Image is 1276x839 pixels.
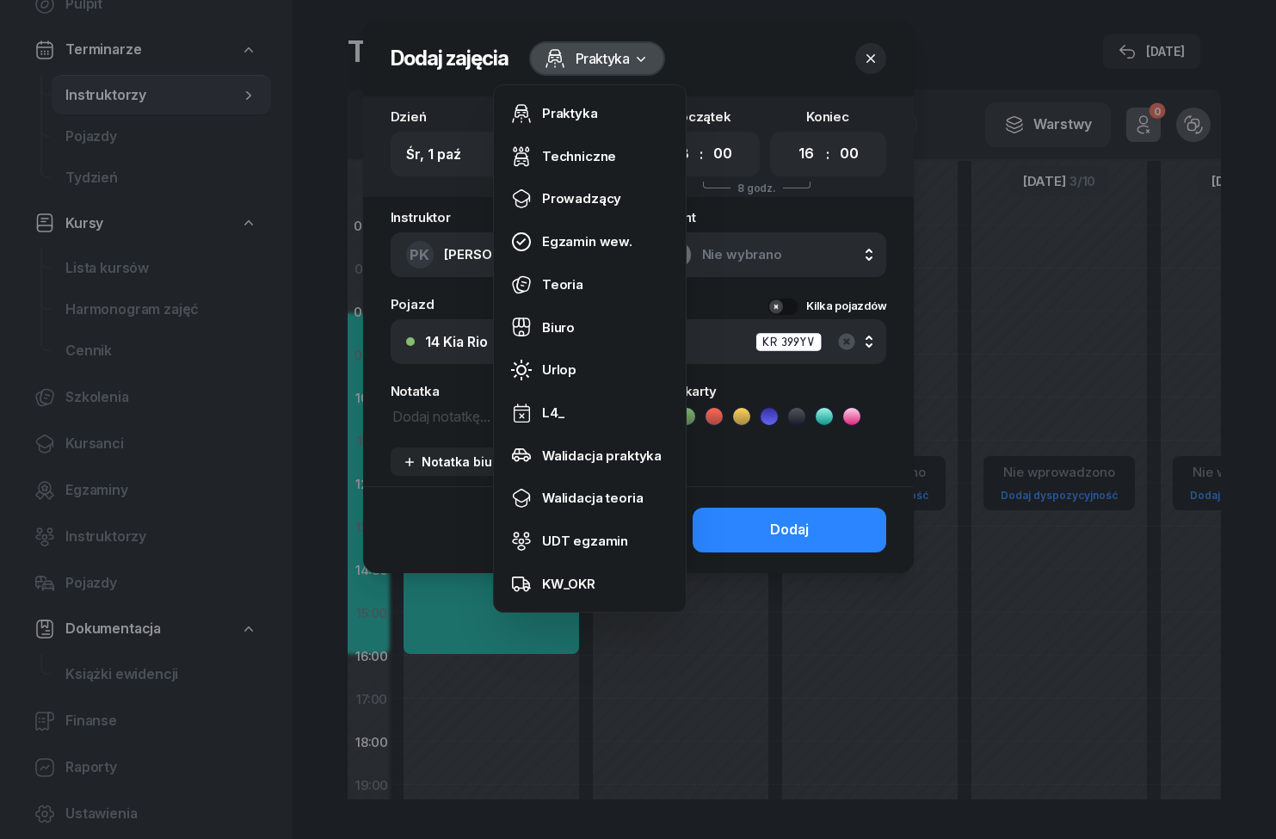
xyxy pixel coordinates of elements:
[826,144,829,164] div: :
[702,244,871,266] span: Nie wybrano
[391,447,535,476] button: Notatka biurowa
[542,274,583,296] div: Teoria
[425,335,488,349] div: 14 Kia Rio
[444,246,552,262] span: [PERSON_NAME]
[542,188,621,210] div: Prowadzący
[542,359,576,381] div: Urlop
[403,454,523,469] div: Notatka biurowa
[542,487,643,509] div: Walidacja teoria
[391,319,886,364] button: 14 Kia RioKR 399YV
[542,445,662,467] div: Walidacja praktyka
[755,332,822,352] div: KR 399YV
[770,519,809,541] div: Dodaj
[410,248,429,262] span: PK
[542,105,598,121] span: Praktyka
[391,232,628,277] button: PK[PERSON_NAME]
[576,48,630,69] span: Praktyka
[542,402,564,424] div: L4_
[542,145,616,168] div: Techniczne
[806,298,886,315] div: Kilka pojazdów
[767,298,886,315] button: Kilka pojazdów
[542,573,595,595] div: KW_OKR
[391,45,509,72] h2: Dodaj zajęcia
[693,508,886,552] button: Dodaj
[542,231,632,253] div: Egzamin wew.
[700,144,703,164] div: :
[542,530,628,552] div: UDT egzamin
[542,317,575,339] div: Biuro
